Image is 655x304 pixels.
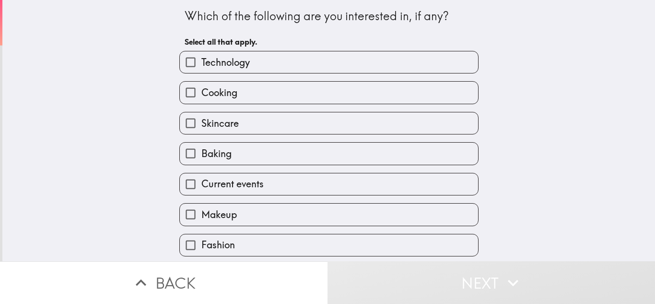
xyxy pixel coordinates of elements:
[185,36,473,47] h6: Select all that apply.
[201,147,232,160] span: Baking
[180,82,478,103] button: Cooking
[180,112,478,134] button: Skincare
[201,56,250,69] span: Technology
[180,173,478,195] button: Current events
[201,86,237,99] span: Cooking
[201,208,237,221] span: Makeup
[180,143,478,164] button: Baking
[201,177,264,191] span: Current events
[180,51,478,73] button: Technology
[180,204,478,225] button: Makeup
[327,261,655,304] button: Next
[201,238,235,252] span: Fashion
[185,8,473,24] div: Which of the following are you interested in, if any?
[201,117,239,130] span: Skincare
[180,234,478,256] button: Fashion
